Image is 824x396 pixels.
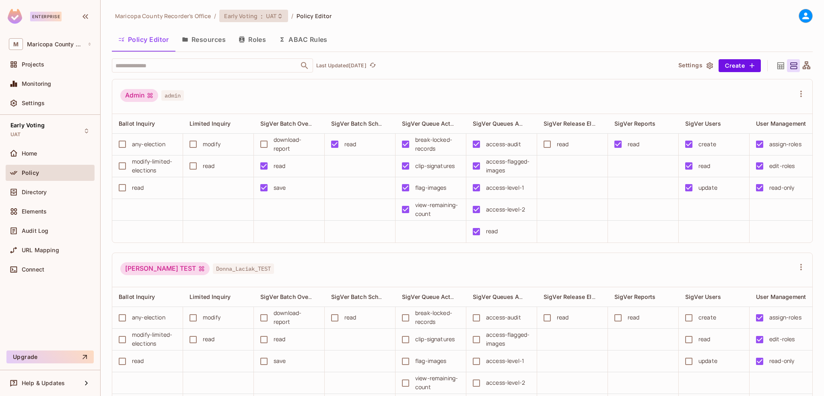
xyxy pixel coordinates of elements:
li: / [214,12,216,20]
div: break-locked-records [415,309,459,326]
span: Limited Inquiry [190,120,231,127]
img: SReyMgAAAABJRU5ErkJggg== [8,9,22,24]
span: SigVer Users [685,293,721,300]
span: UAT [10,131,21,138]
span: UAT [266,12,276,20]
div: read [698,335,711,344]
span: the active workspace [115,12,211,20]
div: view-remaining-count [415,201,459,218]
div: save [274,357,286,365]
span: admin [161,90,184,101]
div: access-flagged-images [486,157,530,175]
span: SigVer Batch Scheduling [331,120,399,127]
span: User Management [756,293,806,300]
button: Upgrade [6,350,94,363]
div: flag-images [415,183,447,192]
div: read [132,357,144,365]
div: read [274,162,286,170]
div: read [486,227,498,236]
span: Directory [22,189,47,195]
span: Settings [22,100,45,106]
div: [PERSON_NAME] TEST [120,262,210,275]
span: URL Mapping [22,247,59,253]
div: view-remaining-count [415,374,459,392]
span: Monitoring [22,81,51,87]
button: Roles [232,29,272,50]
div: read [132,183,144,192]
span: : [260,13,263,19]
div: access-level-1 [486,183,524,192]
div: read [344,313,356,322]
span: SigVer Queue Actions [402,293,462,301]
span: SigVer Batch Scheduling [331,293,399,301]
div: save [274,183,286,192]
div: clip-signatures [415,335,455,344]
div: read [203,335,215,344]
div: modify-limited-elections [132,330,176,348]
span: Policy [22,170,39,176]
div: read [274,335,286,344]
div: edit-roles [769,162,795,170]
div: read [344,140,356,149]
div: assign-roles [769,140,801,149]
div: download-report [274,309,318,326]
span: SigVer Queues Access [473,120,536,127]
div: modify [203,313,220,322]
span: Projects [22,61,44,68]
div: access-audit [486,140,521,149]
span: SigVer Batch Overview [260,293,323,301]
span: Workspace: Maricopa County Recorder's Office [27,41,83,48]
div: download-report [274,135,318,153]
div: Enterprise [30,12,62,21]
div: read [698,162,711,170]
span: User Management [756,120,806,127]
span: Ballot Inquiry [119,293,155,300]
span: Help & Updates [22,380,65,386]
span: SigVer Release Election [544,120,608,127]
span: Connect [22,266,44,273]
span: Elements [22,208,47,215]
span: M [9,38,23,50]
div: read [203,162,215,170]
button: Open [299,60,310,71]
div: read-only [769,357,794,365]
div: any-election [132,313,165,322]
span: SigVer Batch Overview [260,120,323,127]
li: / [291,12,293,20]
span: Limited Inquiry [190,293,231,300]
div: modify-limited-elections [132,157,176,175]
div: read [557,140,569,149]
div: read [628,313,640,322]
div: update [698,183,717,192]
span: Home [22,150,37,157]
div: access-audit [486,313,521,322]
div: access-flagged-images [486,330,530,348]
span: Early Voting [10,122,45,129]
div: modify [203,140,220,149]
span: SigVer Users [685,120,721,127]
button: ABAC Rules [272,29,334,50]
p: Last Updated [DATE] [316,62,367,69]
div: access-level-2 [486,205,525,214]
button: Policy Editor [112,29,175,50]
div: break-locked-records [415,135,459,153]
button: Resources [175,29,232,50]
span: Early Voting [224,12,257,20]
div: update [698,357,717,365]
span: SigVer Reports [614,120,655,127]
div: read [557,313,569,322]
div: assign-roles [769,313,801,322]
span: refresh [369,62,376,70]
span: SigVer Queues Access [473,293,536,301]
button: Settings [675,59,715,72]
div: Admin [120,89,158,102]
div: clip-signatures [415,162,455,170]
span: SigVer Release Election [544,293,608,301]
span: Donna_Laciak_TEST [213,263,274,274]
div: any-election [132,140,165,149]
span: Ballot Inquiry [119,120,155,127]
div: access-level-1 [486,357,524,365]
div: create [698,140,716,149]
span: Audit Log [22,228,48,234]
span: SigVer Queue Actions [402,120,462,127]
